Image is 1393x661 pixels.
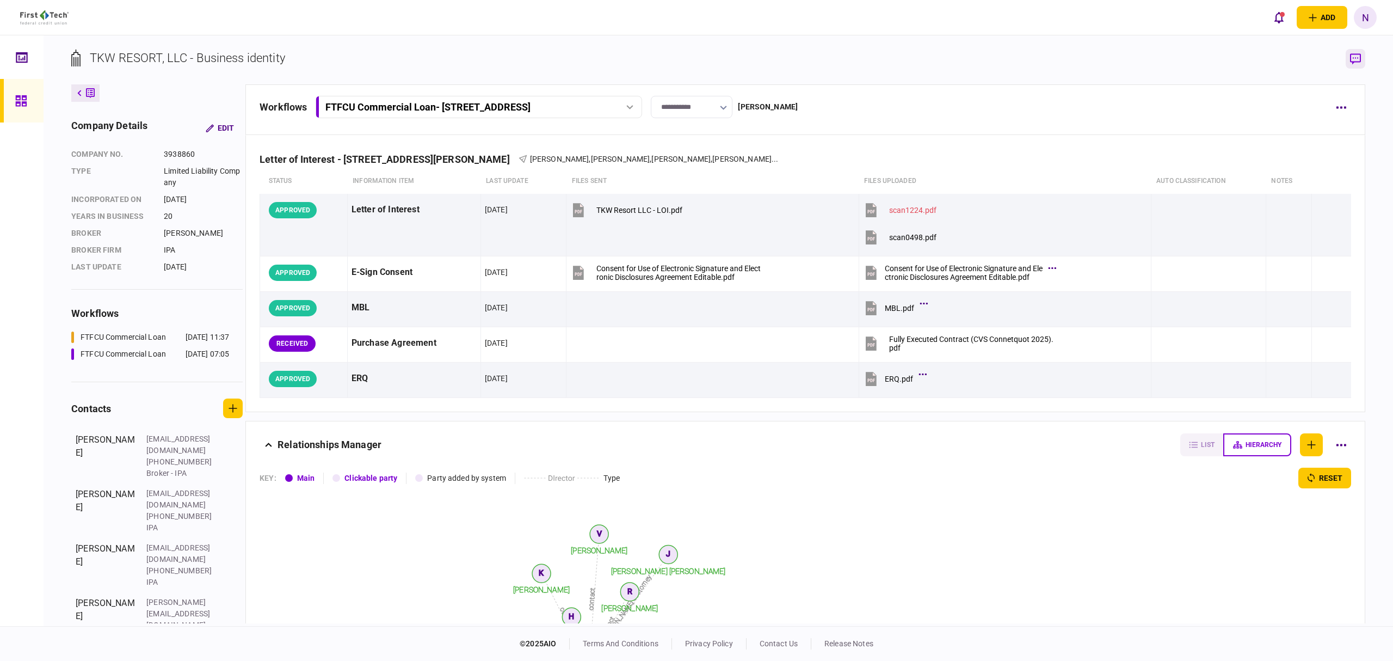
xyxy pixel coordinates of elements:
div: Party added by system [427,473,506,484]
div: [DATE] [164,194,243,205]
a: release notes [824,639,873,648]
th: files sent [566,169,859,194]
span: list [1201,441,1215,449]
div: APPROVED [269,300,317,316]
div: company no. [71,149,153,160]
div: TKW Resort LLC - LOI.pdf [596,206,682,215]
div: contacts [71,401,111,416]
div: 20 [164,211,243,222]
div: RECEIVED [269,335,316,352]
div: FTFCU Commercial Loan [81,332,166,343]
div: [EMAIL_ADDRESS][DOMAIN_NAME] [146,542,217,565]
div: Consent for Use of Electronic Signature and Electronic Disclosures Agreement Editable.pdf [885,264,1043,281]
div: scan0498.pdf [889,233,936,242]
button: open notifications list [1267,6,1290,29]
span: [PERSON_NAME] [530,155,589,163]
tspan: [PERSON_NAME] [513,585,570,594]
div: [DATE] [485,373,508,384]
span: hierarchy [1246,441,1281,449]
div: [PHONE_NUMBER] [146,511,217,522]
div: company details [71,118,147,138]
span: [PERSON_NAME] [651,155,711,163]
tspan: [PERSON_NAME] [PERSON_NAME] [611,567,726,576]
tspan: [PERSON_NAME] [602,604,658,613]
div: APPROVED [269,265,317,281]
div: Limited Liability Company [164,166,243,188]
a: privacy policy [685,639,733,648]
div: FTFCU Commercial Loan - [STREET_ADDRESS] [325,101,531,113]
div: scan1224.pdf [889,206,936,215]
div: © 2025 AIO [520,638,570,650]
tspan: [PERSON_NAME] [571,546,627,555]
span: , [589,155,590,163]
button: Fully Executed Contract (CVS Connetquot 2025).pdf [863,331,1053,356]
div: Letter of Interest - [STREET_ADDRESS][PERSON_NAME] [260,154,519,165]
th: notes [1266,169,1311,194]
div: [PERSON_NAME] [76,597,135,642]
div: Broker [71,228,153,239]
button: MBL.pdf [863,296,925,320]
span: , [650,155,651,163]
div: Purchase Agreement [352,331,477,356]
button: hierarchy [1223,433,1291,456]
a: contact us [760,639,798,648]
text: J [666,549,670,558]
div: ERQ.pdf [885,375,913,383]
div: [PHONE_NUMBER] [146,565,217,577]
div: Consent for Use of Electronic Signature and Electronic Disclosures Agreement Editable.pdf [596,264,761,281]
div: IPA [164,244,243,256]
div: workflows [260,100,307,114]
div: [DATE] [485,338,508,348]
div: MBL.pdf [885,304,914,313]
div: [DATE] [485,204,508,215]
button: scan1224.pdf [863,198,936,222]
div: [PERSON_NAME][EMAIL_ADDRESS][DOMAIN_NAME] [146,597,217,631]
div: years in business [71,211,153,222]
div: APPROVED [269,371,317,387]
div: [DATE] [485,267,508,278]
div: Clickable party [344,473,397,484]
span: , [711,155,712,163]
div: Broker - IPA [146,468,217,479]
button: ERQ.pdf [863,366,924,391]
div: 3938860 [164,149,243,160]
a: FTFCU Commercial Loan[DATE] 11:37 [71,332,229,343]
button: reset [1298,468,1351,488]
button: Consent for Use of Electronic Signature and Electronic Disclosures Agreement Editable.pdf [863,260,1053,285]
div: workflows [71,306,243,321]
div: [EMAIL_ADDRESS][DOMAIN_NAME] [146,433,217,456]
img: client company logo [20,10,69,25]
div: [PERSON_NAME] [738,101,798,113]
button: open adding identity options [1297,6,1347,29]
div: Valerie Weatherly [530,154,779,165]
div: [DATE] 11:37 [186,332,230,343]
div: Fully Executed Contract (CVS Connetquot 2025).pdf [889,335,1053,352]
div: [PERSON_NAME] [76,433,135,479]
span: [PERSON_NAME] [591,155,650,163]
div: E-Sign Consent [352,260,477,285]
div: ERQ [352,366,477,391]
div: broker firm [71,244,153,256]
div: [PERSON_NAME] [164,228,243,239]
div: incorporated on [71,194,153,205]
div: [DATE] 07:05 [186,348,230,360]
button: scan0498.pdf [863,225,936,249]
button: list [1180,433,1223,456]
th: Information item [347,169,480,194]
div: [PERSON_NAME] [76,488,135,534]
div: MBL [352,296,477,320]
text: R [627,587,632,596]
div: Type [71,166,153,188]
div: APPROVED [269,202,317,218]
div: [DATE] [485,302,508,313]
div: [DATE] [164,261,243,273]
div: [PERSON_NAME] [76,542,135,588]
button: TKW Resort LLC - LOI.pdf [570,198,682,222]
div: FTFCU Commercial Loan [81,348,166,360]
span: [PERSON_NAME] [712,155,772,163]
button: N [1354,6,1377,29]
a: terms and conditions [583,639,658,648]
th: Files uploaded [859,169,1151,194]
div: IPA [146,577,217,588]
